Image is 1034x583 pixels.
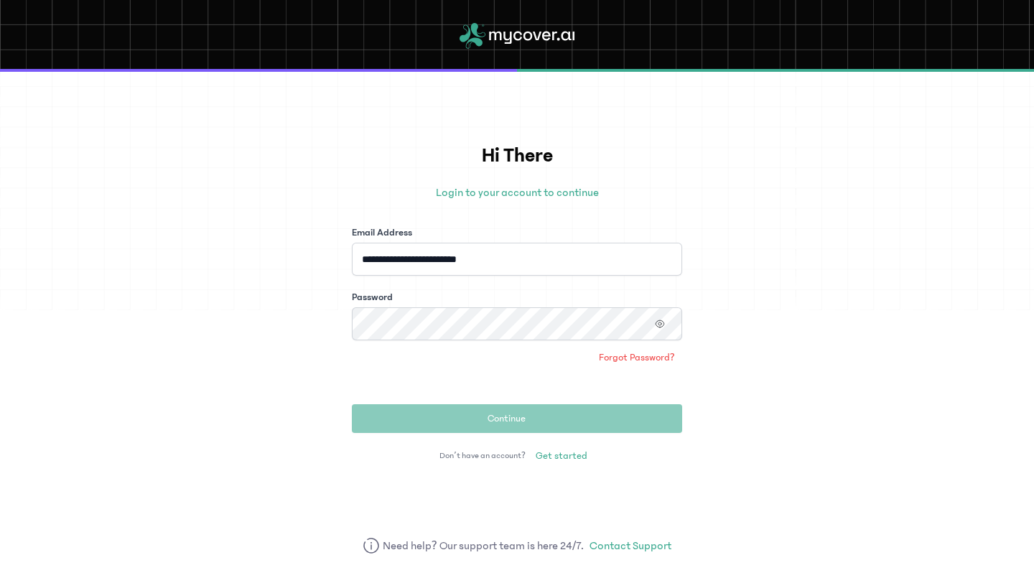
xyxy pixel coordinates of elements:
label: Email Address [352,225,412,240]
h1: Hi There [352,141,682,171]
span: Don’t have an account? [439,450,526,462]
label: Password [352,290,393,304]
span: Forgot Password? [599,350,675,365]
p: Login to your account to continue [352,184,682,201]
a: Contact Support [590,537,671,554]
button: Continue [352,404,682,433]
span: Continue [488,411,526,426]
a: Forgot Password? [592,346,682,369]
a: Get started [528,444,595,467]
span: Need help? Our support team is here 24/7. [383,537,584,554]
span: Get started [536,449,587,463]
